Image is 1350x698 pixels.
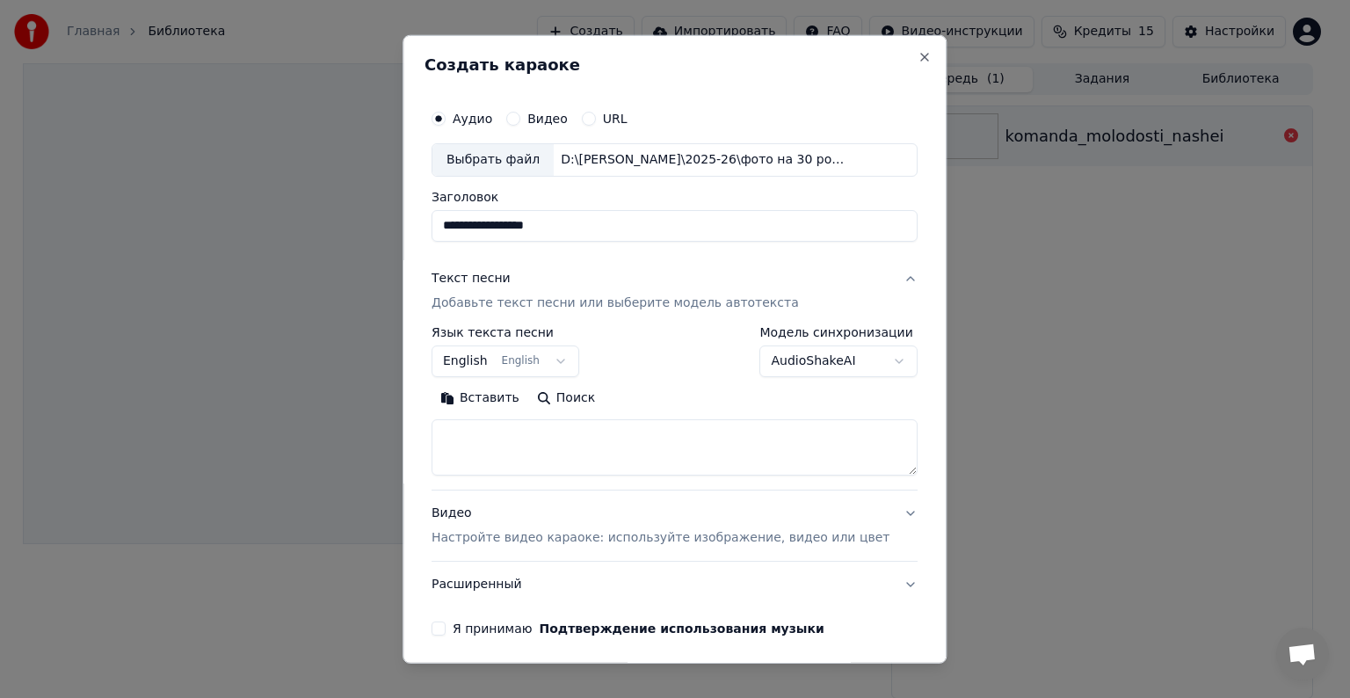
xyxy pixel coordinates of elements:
[527,113,568,125] label: Видео
[432,529,889,547] p: Настройте видео караоке: используйте изображение, видео или цвет
[432,326,579,338] label: Язык текста песни
[528,384,604,412] button: Поиск
[432,270,511,287] div: Текст песни
[453,622,824,635] label: Я принимаю
[432,505,889,547] div: Видео
[432,562,918,607] button: Расширенный
[760,326,918,338] label: Модель синхронизации
[425,57,925,73] h2: Создать караоке
[432,144,554,176] div: Выбрать файл
[432,384,528,412] button: Вставить
[432,326,918,490] div: Текст песниДобавьте текст песни или выберите модель автотекста
[432,491,918,561] button: ВидеоНастройте видео караоке: используйте изображение, видео или цвет
[432,191,918,203] label: Заголовок
[603,113,628,125] label: URL
[432,256,918,326] button: Текст песниДобавьте текст песни или выберите модель автотекста
[554,151,853,169] div: D:\[PERSON_NAME]\2025-26\фото на 30 років школи\komanda_molodosti_nashei.mp3
[540,622,824,635] button: Я принимаю
[453,113,492,125] label: Аудио
[432,294,799,312] p: Добавьте текст песни или выберите модель автотекста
